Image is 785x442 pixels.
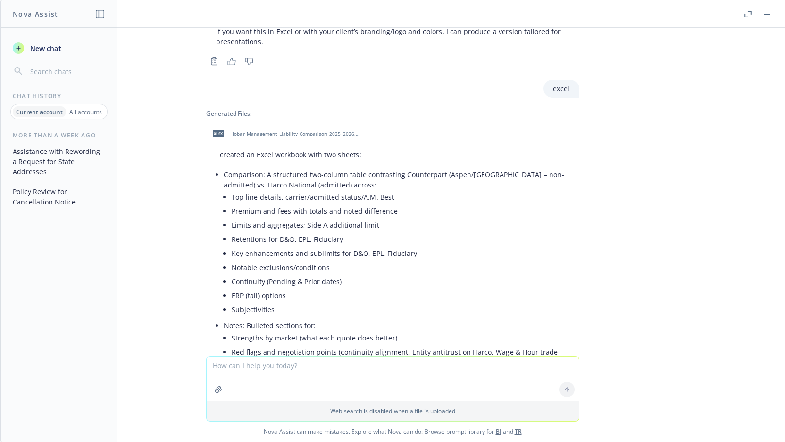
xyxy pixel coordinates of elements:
p: Notes: Bulleted sections for: [224,321,569,331]
li: Red flags and negotiation points (continuity alignment, Entity antitrust on Harco, Wage & Hour tr... [232,345,569,369]
li: Premium and fees with totals and noted difference [232,204,569,218]
span: Jobar_Management_Liability_Comparison_2025_2026.xlsx [233,131,360,137]
li: Key enhancements and sublimits for D&O, EPL, Fiduciary [232,246,569,260]
li: Retentions for D&O, EPL, Fiduciary [232,232,569,246]
button: Thumbs down [241,54,257,68]
span: Nova Assist can make mistakes. Explore what Nova can do: Browse prompt library for and [4,422,781,442]
li: Continuity (Pending & Prior dates) [232,274,569,289]
button: Assistance with Rewording a Request for State Addresses [9,143,109,180]
p: excel [553,84,569,94]
p: Web search is disabled when a file is uploaded [213,407,573,415]
div: More than a week ago [1,131,117,139]
button: Policy Review for Cancellation Notice [9,184,109,210]
li: Notable exclusions/conditions [232,260,569,274]
li: ERP (tail) options [232,289,569,303]
div: Chat History [1,92,117,100]
li: Subjectivities [232,303,569,317]
a: BI [496,427,501,436]
p: If you want this in Excel or with your client’s branding/logo and colors, I can produce a version... [216,26,569,47]
li: Limits and aggregates; Side A additional limit [232,218,569,232]
div: xlsxJobar_Management_Liability_Comparison_2025_2026.xlsx [206,121,362,146]
button: New chat [9,39,109,57]
p: Comparison: A structured two-column table contrasting Counterpart (Aspen/[GEOGRAPHIC_DATA] – non-... [224,170,569,190]
svg: Copy to clipboard [210,57,218,66]
p: Current account [16,108,63,116]
span: xlsx [213,130,224,137]
h1: Nova Assist [13,9,58,19]
input: Search chats [28,65,105,78]
a: TR [515,427,522,436]
div: Generated Files: [206,109,579,118]
li: Strengths by market (what each quote does better) [232,331,569,345]
p: All accounts [69,108,102,116]
li: Top line details, carrier/admitted status/A.M. Best [232,190,569,204]
span: New chat [28,43,61,53]
p: I created an Excel workbook with two sheets: [216,150,569,160]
